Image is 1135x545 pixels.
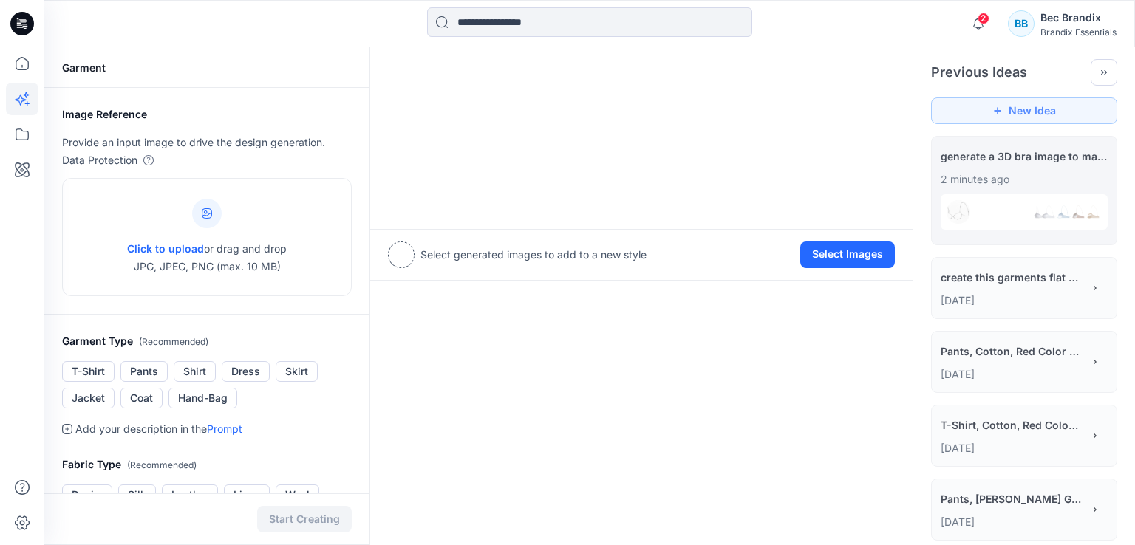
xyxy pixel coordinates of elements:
[62,106,352,123] h2: Image Reference
[947,200,970,224] img: eyJhbGciOiJIUzI1NiIsImtpZCI6IjAiLCJ0eXAiOiJKV1QifQ.eyJkYXRhIjp7InR5cGUiOiJzdG9yYWdlIiwicGF0aCI6Im...
[62,388,115,408] button: Jacket
[120,361,168,382] button: Pants
[941,145,1108,167] span: generate a 3D bra image to match the sketch. fabric must have a sateen sheen. Bra should in in co...
[800,241,895,268] button: Select Images
[62,484,112,505] button: Denim
[941,414,1081,436] span: T-Shirt, Cotton, Red Color 3D Garment
[168,388,237,408] button: Hand-Bag
[1091,59,1117,86] button: Toggle idea bar
[941,171,1108,188] p: September 29, 2025
[276,484,319,505] button: Wool
[941,488,1081,510] span: Pants, Cotton, Olive Green Garment
[207,422,242,435] a: Prompt
[1049,200,1072,224] img: 2.png
[118,484,156,505] button: Silk
[941,439,1083,457] p: September 17, 2025
[62,151,137,169] p: Data Protection
[62,456,352,474] h2: Fabric Type
[222,361,270,382] button: Dress
[62,361,115,382] button: T-Shirt
[1063,200,1087,224] img: 1.png
[127,242,204,255] span: Click to upload
[1040,27,1117,38] div: Brandix Essentials
[941,267,1081,288] span: create this garments flat sketch
[941,513,1083,531] p: September 17, 2025
[75,420,242,438] p: Add your description in the
[120,388,163,408] button: Coat
[1078,200,1102,224] img: 0.png
[941,340,1081,362] span: Pants, Cotton, Red Color 3D garment
[941,292,1083,309] p: September 24, 2025
[1034,200,1057,224] img: 3.png
[276,361,318,382] button: Skirt
[941,366,1083,383] p: September 17, 2025
[420,246,647,264] p: Select generated images to add to a new style
[162,484,218,505] button: Leather
[62,332,352,351] h2: Garment Type
[127,240,287,275] p: or drag and drop JPG, JPEG, PNG (max. 10 MB)
[931,64,1027,81] h2: Previous Ideas
[62,134,352,151] p: Provide an input image to drive the design generation.
[224,484,270,505] button: Linen
[978,13,989,24] span: 2
[1008,10,1035,37] div: BB
[127,459,197,470] span: ( Recommended )
[174,361,216,382] button: Shirt
[139,336,208,347] span: ( Recommended )
[1040,9,1117,27] div: Bec Brandix
[931,97,1117,124] button: New Idea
